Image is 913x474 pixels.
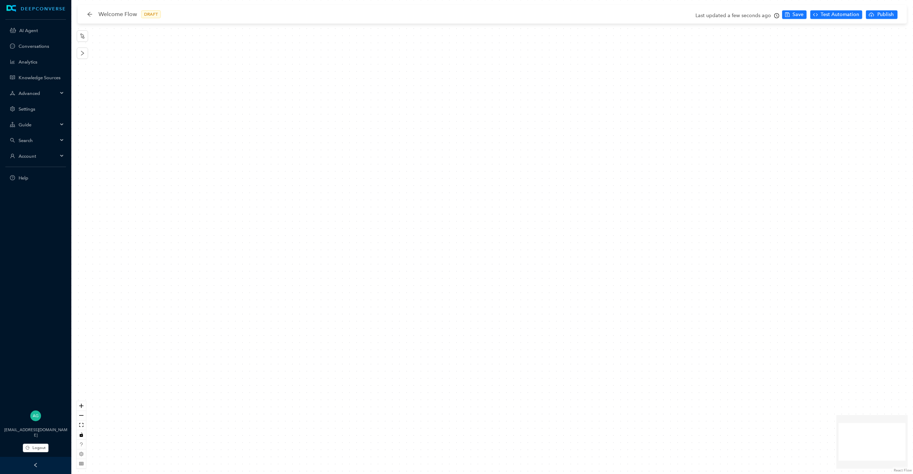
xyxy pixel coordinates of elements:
span: search [10,138,15,143]
a: Settings [19,106,64,112]
span: DRAFT [141,10,161,18]
span: logout [26,446,30,450]
span: Guide [19,122,58,127]
span: clock-circle [774,13,779,18]
span: save [785,12,790,17]
span: Search [19,138,58,143]
div: back [87,11,93,17]
span: question-circle [10,175,15,180]
span: deployment-unit [10,91,15,96]
span: Logout [32,445,46,451]
span: user [10,153,15,158]
a: LogoDEEPCONVERSE [1,5,70,12]
span: Test Automation [821,11,859,19]
span: Save [792,11,804,19]
button: Logout [23,444,49,452]
a: Conversations [19,44,64,49]
img: ecc8f198d490004ace6f3b334a9271bc [30,410,41,421]
button: saveSave [782,10,806,19]
span: Advanced [19,91,58,96]
span: Welcome Flow [98,9,137,20]
span: Account [19,153,58,159]
span: Publish [877,11,894,19]
a: AI Agent [19,28,64,33]
span: arrow-left [87,11,93,17]
a: Analytics [19,59,64,65]
button: cloud-uploadPublish [866,10,897,19]
span: cloud-upload [868,12,874,17]
div: Last updated a few seconds ago [695,10,779,21]
a: Knowledge Sources [19,75,64,80]
button: Test Automation [810,10,862,19]
span: Help [19,175,64,181]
